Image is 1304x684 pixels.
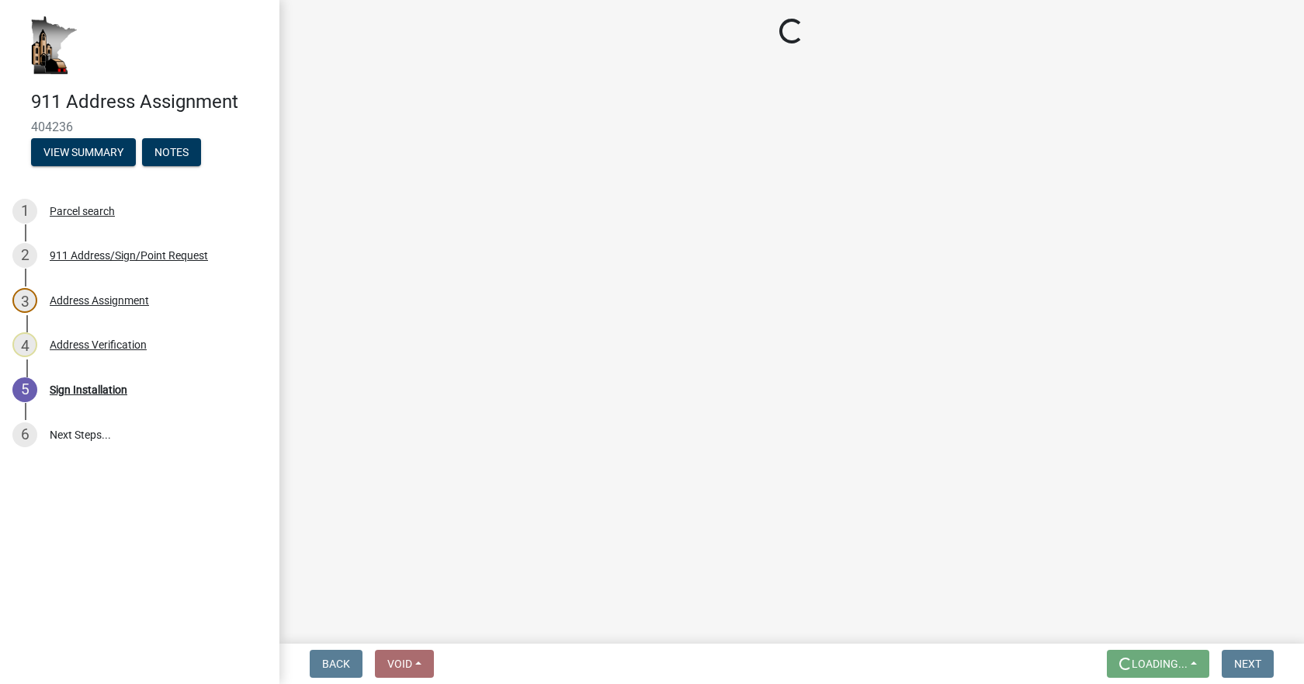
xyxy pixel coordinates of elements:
div: 5 [12,377,37,402]
button: Loading... [1107,650,1209,678]
div: 2 [12,243,37,268]
button: View Summary [31,138,136,166]
div: 911 Address/Sign/Point Request [50,250,208,261]
div: 1 [12,199,37,224]
span: Loading... [1132,658,1188,670]
wm-modal-confirm: Summary [31,147,136,159]
div: Sign Installation [50,384,127,395]
button: Notes [142,138,201,166]
div: Address Assignment [50,295,149,306]
div: Parcel search [50,206,115,217]
span: 404236 [31,120,248,134]
span: Back [322,658,350,670]
button: Back [310,650,362,678]
span: Void [387,658,412,670]
div: 4 [12,332,37,357]
button: Next [1222,650,1274,678]
button: Void [375,650,434,678]
wm-modal-confirm: Notes [142,147,201,159]
div: 6 [12,422,37,447]
div: Address Verification [50,339,147,350]
div: 3 [12,288,37,313]
img: Houston County, Minnesota [31,16,78,75]
span: Next [1234,658,1261,670]
h4: 911 Address Assignment [31,91,267,113]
